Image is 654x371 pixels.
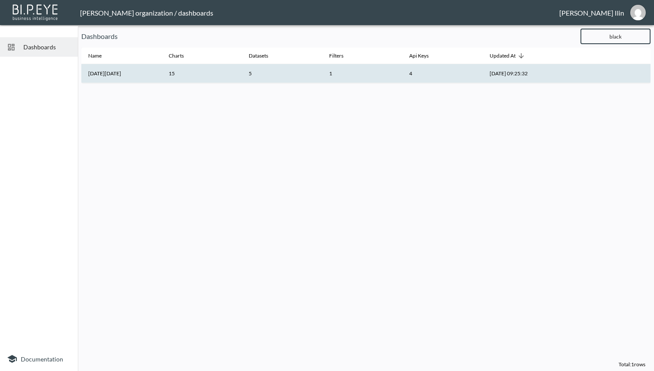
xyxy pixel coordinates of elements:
span: Updated At [490,51,527,61]
img: 0927893fc11bdef01ec92739eeeb9e25 [630,5,646,20]
th: 2025-09-18, 09:25:32 [483,64,570,83]
span: Dashboards [23,42,71,52]
th: 1 [322,64,403,83]
img: bipeye-logo [11,2,61,22]
span: Filters [329,51,355,61]
div: [PERSON_NAME] Ilin [559,9,624,17]
span: Api Keys [409,51,440,61]
div: [PERSON_NAME] organization / dashboards [80,9,559,17]
p: Dashboards [81,31,574,42]
span: Charts [169,51,195,61]
div: Updated At [490,51,516,61]
div: Api Keys [409,51,429,61]
div: Datasets [249,51,268,61]
div: Charts [169,51,184,61]
input: Search dashboards [580,26,651,47]
th: {"type":"div","key":null,"ref":null,"props":{"children":5},"_owner":null} [242,64,322,83]
div: 5 [249,70,315,77]
div: Name [88,51,102,61]
div: Filters [329,51,343,61]
span: Documentation [21,355,63,363]
th: Black friday [81,64,162,83]
th: 4 [402,64,483,83]
span: Total: 1 rows [619,361,645,368]
th: {"key":null,"ref":null,"props":{},"_owner":null} [570,64,651,83]
button: mike@swap-commerce.com [624,2,652,23]
span: Datasets [249,51,279,61]
th: 15 [162,64,242,83]
a: Documentation [7,354,71,364]
span: Name [88,51,113,61]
